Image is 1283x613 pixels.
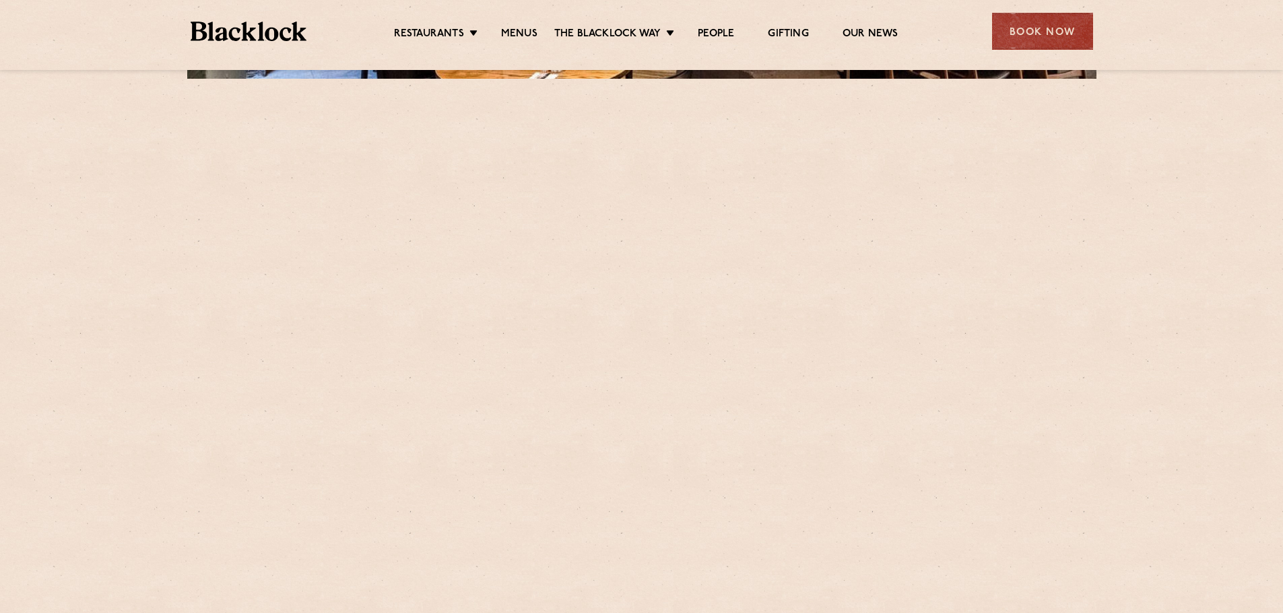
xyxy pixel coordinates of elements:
[554,28,661,42] a: The Blacklock Way
[992,13,1093,50] div: Book Now
[394,28,464,42] a: Restaurants
[698,28,734,42] a: People
[191,22,307,41] img: BL_Textured_Logo-footer-cropped.svg
[501,28,537,42] a: Menus
[768,28,808,42] a: Gifting
[843,28,898,42] a: Our News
